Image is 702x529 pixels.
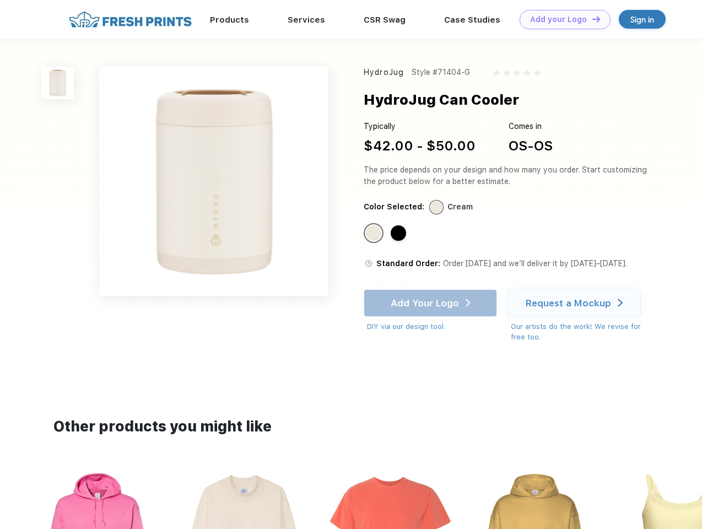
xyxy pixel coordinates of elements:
[364,89,519,110] div: HydroJug Can Cooler
[364,121,476,132] div: Typically
[364,164,651,187] div: The price depends on your design and how many you order. Start customizing the product below for ...
[99,67,328,296] img: func=resize&h=640
[630,13,654,26] div: Sign in
[66,10,195,29] img: fo%20logo%202.webp
[534,69,541,76] img: gray_star.svg
[41,67,74,99] img: func=resize&h=100
[364,67,404,78] div: HydroJug
[367,321,497,332] div: DIY via our design tool.
[509,136,553,156] div: OS-OS
[618,299,623,307] img: white arrow
[530,15,587,24] div: Add your Logo
[592,16,600,22] img: DT
[376,259,440,268] span: Standard Order:
[511,321,651,343] div: Our artists do the work! We revise for free too.
[443,259,627,268] span: Order [DATE] and we’ll deliver it by [DATE]–[DATE].
[509,121,553,132] div: Comes in
[412,67,470,78] div: Style #71404-G
[391,225,406,241] div: Black
[364,201,424,213] div: Color Selected:
[526,298,611,309] div: Request a Mockup
[514,69,520,76] img: gray_star.svg
[447,201,473,213] div: Cream
[523,69,530,76] img: gray_star.svg
[504,69,510,76] img: gray_star.svg
[619,10,666,29] a: Sign in
[493,69,500,76] img: gray_star.svg
[53,416,648,438] div: Other products you might like
[366,225,381,241] div: Cream
[210,15,249,25] a: Products
[364,136,476,156] div: $42.00 - $50.00
[364,258,374,268] img: standard order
